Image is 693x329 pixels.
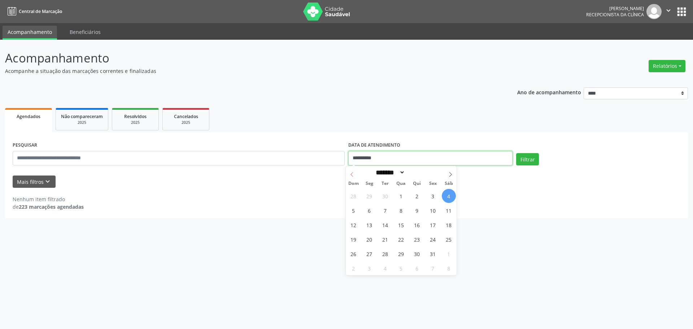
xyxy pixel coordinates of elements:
[410,203,424,217] span: Outubro 9, 2025
[662,4,675,19] button: 
[346,232,361,246] span: Outubro 19, 2025
[442,189,456,203] span: Outubro 4, 2025
[5,5,62,17] a: Central de Marcação
[346,247,361,261] span: Outubro 26, 2025
[442,232,456,246] span: Outubro 25, 2025
[19,8,62,14] span: Central de Marcação
[5,49,483,67] p: Acompanhamento
[442,261,456,275] span: Novembro 8, 2025
[19,203,84,210] strong: 223 marcações agendadas
[362,218,376,232] span: Outubro 13, 2025
[664,7,672,14] i: 
[362,261,376,275] span: Novembro 3, 2025
[378,203,392,217] span: Outubro 7, 2025
[61,120,103,125] div: 2025
[13,203,84,211] div: de
[346,261,361,275] span: Novembro 2, 2025
[362,189,376,203] span: Setembro 29, 2025
[425,181,441,186] span: Sex
[441,181,457,186] span: Sáb
[378,232,392,246] span: Outubro 21, 2025
[362,247,376,261] span: Outubro 27, 2025
[117,120,153,125] div: 2025
[410,247,424,261] span: Outubro 30, 2025
[649,60,685,72] button: Relatórios
[174,113,198,120] span: Cancelados
[394,261,408,275] span: Novembro 5, 2025
[394,232,408,246] span: Outubro 22, 2025
[586,12,644,18] span: Recepcionista da clínica
[13,176,56,188] button: Mais filtroskeyboard_arrow_down
[426,261,440,275] span: Novembro 7, 2025
[405,169,429,176] input: Year
[394,247,408,261] span: Outubro 29, 2025
[348,140,400,151] label: DATA DE ATENDIMENTO
[361,181,377,186] span: Seg
[646,4,662,19] img: img
[378,218,392,232] span: Outubro 14, 2025
[346,203,361,217] span: Outubro 5, 2025
[410,232,424,246] span: Outubro 23, 2025
[586,5,644,12] div: [PERSON_NAME]
[426,218,440,232] span: Outubro 17, 2025
[426,189,440,203] span: Outubro 3, 2025
[409,181,425,186] span: Qui
[5,67,483,75] p: Acompanhe a situação das marcações correntes e finalizadas
[410,189,424,203] span: Outubro 2, 2025
[3,26,57,40] a: Acompanhamento
[410,261,424,275] span: Novembro 6, 2025
[374,169,405,176] select: Month
[377,181,393,186] span: Ter
[378,247,392,261] span: Outubro 28, 2025
[362,232,376,246] span: Outubro 20, 2025
[378,261,392,275] span: Novembro 4, 2025
[517,87,581,96] p: Ano de acompanhamento
[426,247,440,261] span: Outubro 31, 2025
[442,218,456,232] span: Outubro 18, 2025
[426,232,440,246] span: Outubro 24, 2025
[426,203,440,217] span: Outubro 10, 2025
[346,189,361,203] span: Setembro 28, 2025
[394,189,408,203] span: Outubro 1, 2025
[346,218,361,232] span: Outubro 12, 2025
[44,178,52,186] i: keyboard_arrow_down
[410,218,424,232] span: Outubro 16, 2025
[378,189,392,203] span: Setembro 30, 2025
[124,113,147,120] span: Resolvidos
[442,247,456,261] span: Novembro 1, 2025
[393,181,409,186] span: Qua
[362,203,376,217] span: Outubro 6, 2025
[346,181,362,186] span: Dom
[394,203,408,217] span: Outubro 8, 2025
[168,120,204,125] div: 2025
[13,140,37,151] label: PESQUISAR
[13,195,84,203] div: Nenhum item filtrado
[516,153,539,165] button: Filtrar
[675,5,688,18] button: apps
[61,113,103,120] span: Não compareceram
[17,113,40,120] span: Agendados
[65,26,106,38] a: Beneficiários
[394,218,408,232] span: Outubro 15, 2025
[442,203,456,217] span: Outubro 11, 2025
